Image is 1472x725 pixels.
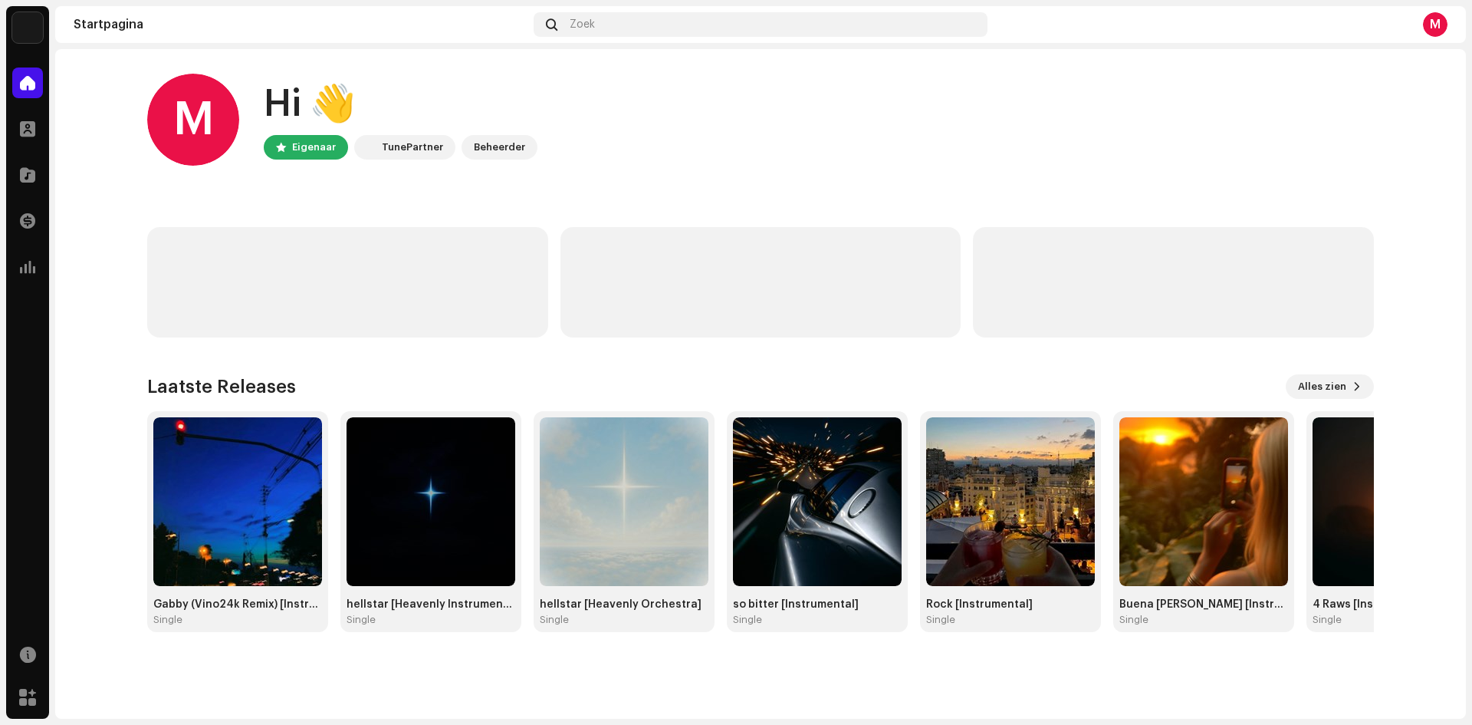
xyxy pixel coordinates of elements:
img: 1d26b5be-851e-4eaf-acca-332af224039d [733,417,902,586]
div: hellstar [Heavenly Orchestra] [540,598,708,611]
img: 2a826691-0b94-4d56-aec4-d805d9b78b7c [153,417,322,586]
div: Single [1119,614,1148,626]
img: 57ed511c-ced7-4e5c-bdeb-277c9407c534 [540,417,708,586]
span: Alles zien [1298,371,1346,402]
div: Single [540,614,569,626]
div: M [1423,12,1447,37]
img: 337bb532-4055-451d-8146-20bb782359df [347,417,515,586]
div: so bitter [Instrumental] [733,598,902,611]
img: e07a9945-3923-446b-8a72-08a5732fae15 [1119,417,1288,586]
button: Alles zien [1286,374,1374,399]
div: Buena [PERSON_NAME] [Instrumental] [1119,598,1288,611]
div: Gabby (Vino24k Remix) [Instrumental] [153,598,322,611]
div: Rock [Instrumental] [926,598,1095,611]
div: Beheerder [474,138,525,157]
div: TunePartner [382,138,443,157]
img: d7f44fb3-3262-43e5-a4dd-95a054800147 [926,417,1095,586]
div: Hi 👋 [264,80,537,129]
h3: Laatste Releases [147,374,296,399]
div: Single [153,614,182,626]
div: Single [926,614,955,626]
img: bb549e82-3f54-41b5-8d74-ce06bd45c366 [12,12,43,43]
span: Zoek [570,18,595,31]
img: bb549e82-3f54-41b5-8d74-ce06bd45c366 [357,138,376,157]
div: Single [347,614,376,626]
div: hellstar [Heavenly Instrumental] [347,598,515,611]
div: Eigenaar [292,138,336,157]
div: Single [1313,614,1342,626]
div: M [147,74,239,166]
div: Startpagina [74,18,527,31]
div: Single [733,614,762,626]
